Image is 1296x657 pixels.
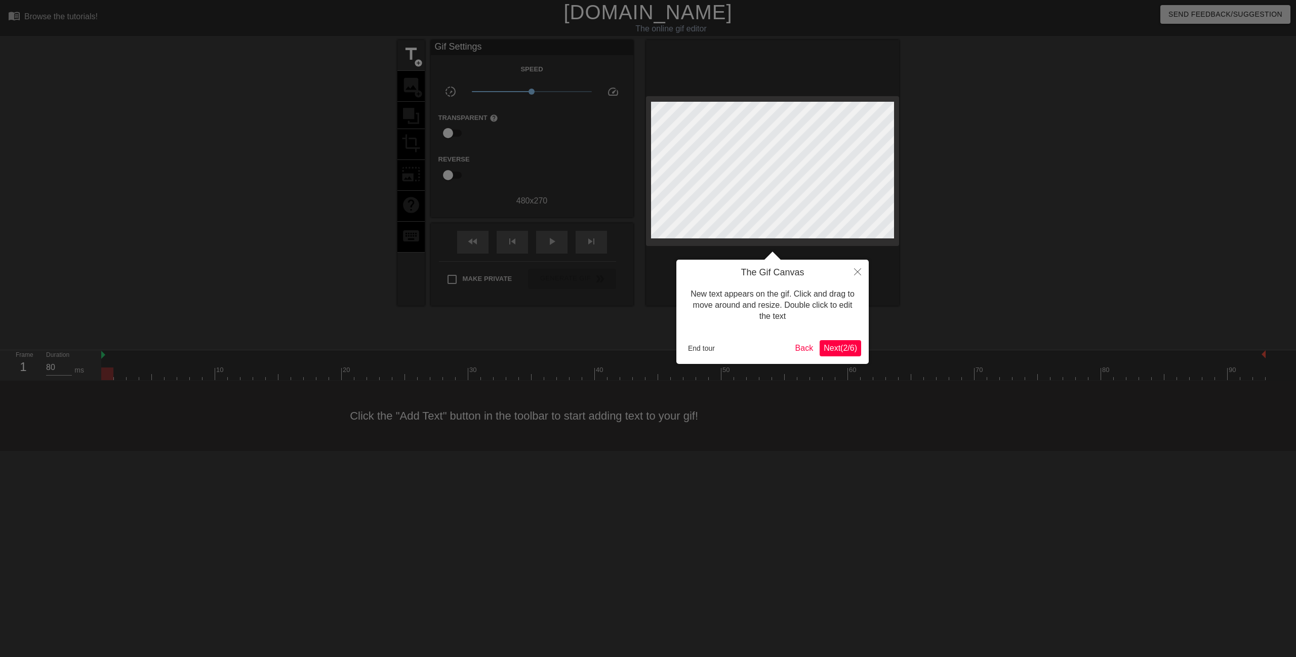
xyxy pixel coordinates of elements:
button: Close [846,260,869,283]
h4: The Gif Canvas [684,267,861,278]
button: Next [820,340,861,356]
span: Next ( 2 / 6 ) [824,344,857,352]
div: New text appears on the gif. Click and drag to move around and resize. Double click to edit the text [684,278,861,333]
button: End tour [684,341,719,356]
button: Back [791,340,818,356]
